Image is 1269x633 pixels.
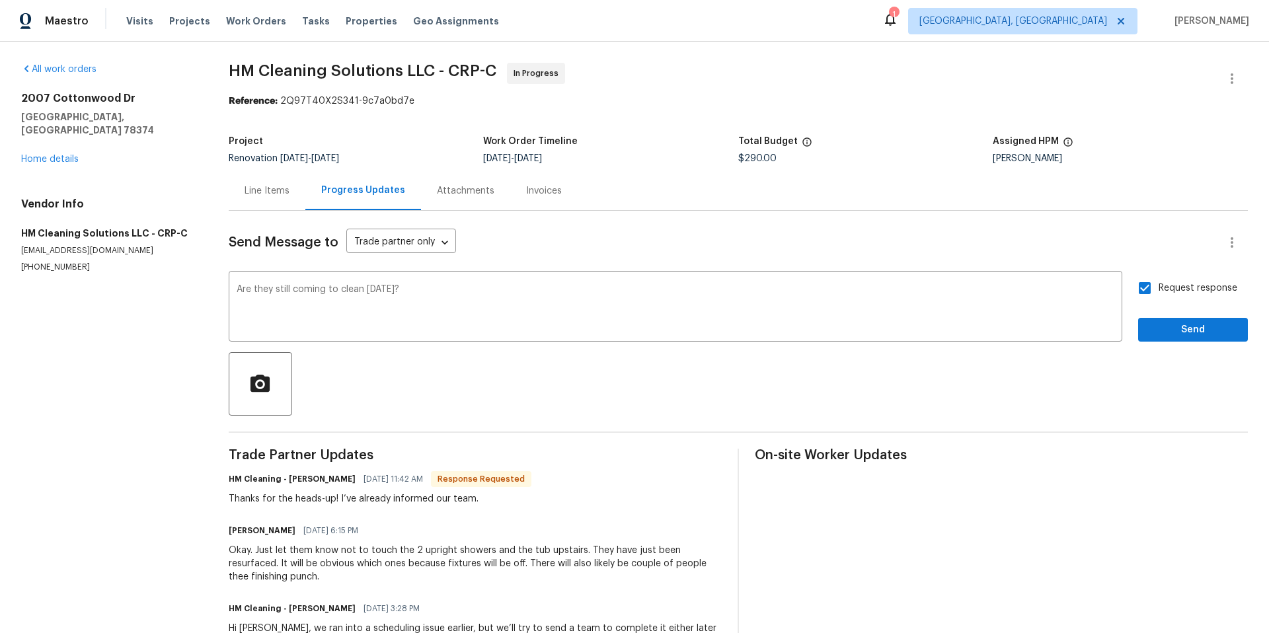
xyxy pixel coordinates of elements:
span: On-site Worker Updates [755,449,1248,462]
span: Properties [346,15,397,28]
p: [PHONE_NUMBER] [21,262,197,273]
span: [DATE] [514,154,542,163]
h5: Assigned HPM [993,137,1059,146]
span: Geo Assignments [413,15,499,28]
h5: Work Order Timeline [483,137,578,146]
h2: 2007 Cottonwood Dr [21,92,197,105]
span: Maestro [45,15,89,28]
span: $290.00 [738,154,777,163]
div: Line Items [245,184,289,198]
div: Progress Updates [321,184,405,197]
span: [PERSON_NAME] [1169,15,1249,28]
span: - [280,154,339,163]
p: [EMAIL_ADDRESS][DOMAIN_NAME] [21,245,197,256]
h5: HM Cleaning Solutions LLC - CRP-C [21,227,197,240]
div: 1 [889,8,898,21]
textarea: Are they still coming to clean [DATE]? [237,285,1114,331]
span: Renovation [229,154,339,163]
span: The total cost of line items that have been proposed by Opendoor. This sum includes line items th... [802,137,812,154]
span: The hpm assigned to this work order. [1063,137,1073,154]
span: Visits [126,15,153,28]
span: Send [1149,322,1237,338]
span: [DATE] 6:15 PM [303,524,358,537]
div: Thanks for the heads-up! I’ve already informed our team. [229,492,531,505]
span: Projects [169,15,210,28]
div: Invoices [526,184,562,198]
h6: HM Cleaning - [PERSON_NAME] [229,472,356,486]
span: [DATE] 11:42 AM [364,472,423,486]
span: In Progress [514,67,564,80]
h6: HM Cleaning - [PERSON_NAME] [229,602,356,615]
span: Response Requested [432,472,530,486]
h4: Vendor Info [21,198,197,211]
span: [GEOGRAPHIC_DATA], [GEOGRAPHIC_DATA] [919,15,1107,28]
div: Attachments [437,184,494,198]
span: - [483,154,542,163]
span: Trade Partner Updates [229,449,722,462]
h5: Total Budget [738,137,798,146]
span: [DATE] [311,154,339,163]
span: Tasks [302,17,330,26]
div: [PERSON_NAME] [993,154,1248,163]
span: Request response [1159,281,1237,295]
span: [DATE] 3:28 PM [364,602,420,615]
span: HM Cleaning Solutions LLC - CRP-C [229,63,496,79]
span: Send Message to [229,236,338,249]
a: All work orders [21,65,96,74]
div: Trade partner only [346,232,456,254]
div: 2Q97T40X2S341-9c7a0bd7e [229,94,1248,108]
a: Home details [21,155,79,164]
button: Send [1138,318,1248,342]
h5: Project [229,137,263,146]
h5: [GEOGRAPHIC_DATA], [GEOGRAPHIC_DATA] 78374 [21,110,197,137]
span: Work Orders [226,15,286,28]
span: [DATE] [280,154,308,163]
b: Reference: [229,96,278,106]
h6: [PERSON_NAME] [229,524,295,537]
span: [DATE] [483,154,511,163]
div: Okay. Just let them know not to touch the 2 upright showers and the tub upstairs. They have just ... [229,544,722,583]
